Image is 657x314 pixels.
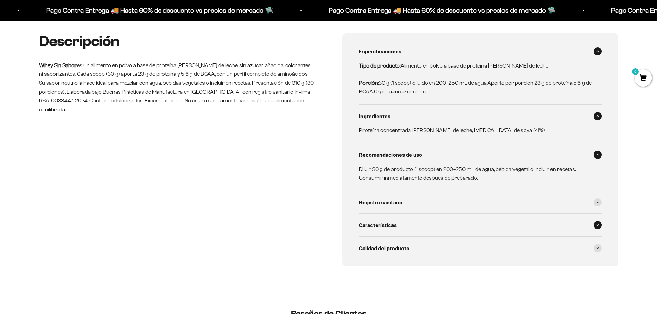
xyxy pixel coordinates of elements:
p: es un alimento en polvo a base de proteína [PERSON_NAME] de leche, sin azúcar añadida, colorantes... [39,61,315,114]
h2: Descripción [39,33,315,50]
summary: Recomendaciones de uso [359,143,602,166]
summary: Registro sanitario [359,191,602,214]
span: Especificaciones [359,47,401,56]
summary: Características [359,214,602,236]
strong: Tipo de producto: [359,63,400,69]
strong: Porción: [359,80,379,86]
strong: Whey Sin Sabor [39,62,77,68]
span: Ingredientes [359,112,390,121]
p: Pago Contra Entrega 🚚 Hasta 60% de descuento vs precios de mercado 🛸 [329,5,556,16]
span: Registro sanitario [359,198,402,207]
span: Características [359,221,397,230]
mark: 0 [631,68,639,76]
summary: Especificaciones [359,40,602,63]
p: Pago Contra Entrega 🚚 Hasta 60% de descuento vs precios de mercado 🛸 [46,5,273,16]
summary: Calidad del producto [359,237,602,260]
p: 30 g (1 scoop) diluido en 200–250 mL de agua.Aporte por porción:23 g de proteína.5.6 g de BCAA.0 ... [359,79,594,96]
p: Diluir 30 g de producto (1 scoop) en 200–250 mL de agua, bebida vegetal o incluir en recetas. Con... [359,165,594,182]
p: Alimento en polvo a base de proteína [PERSON_NAME] de leche [359,61,594,70]
summary: Ingredientes [359,105,602,128]
a: 0 [635,75,652,82]
p: Proteína concentrada [PERSON_NAME] de leche, [MEDICAL_DATA] de soya (<1%) [359,126,594,135]
span: Recomendaciones de uso [359,150,422,159]
span: Calidad del producto [359,244,409,253]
